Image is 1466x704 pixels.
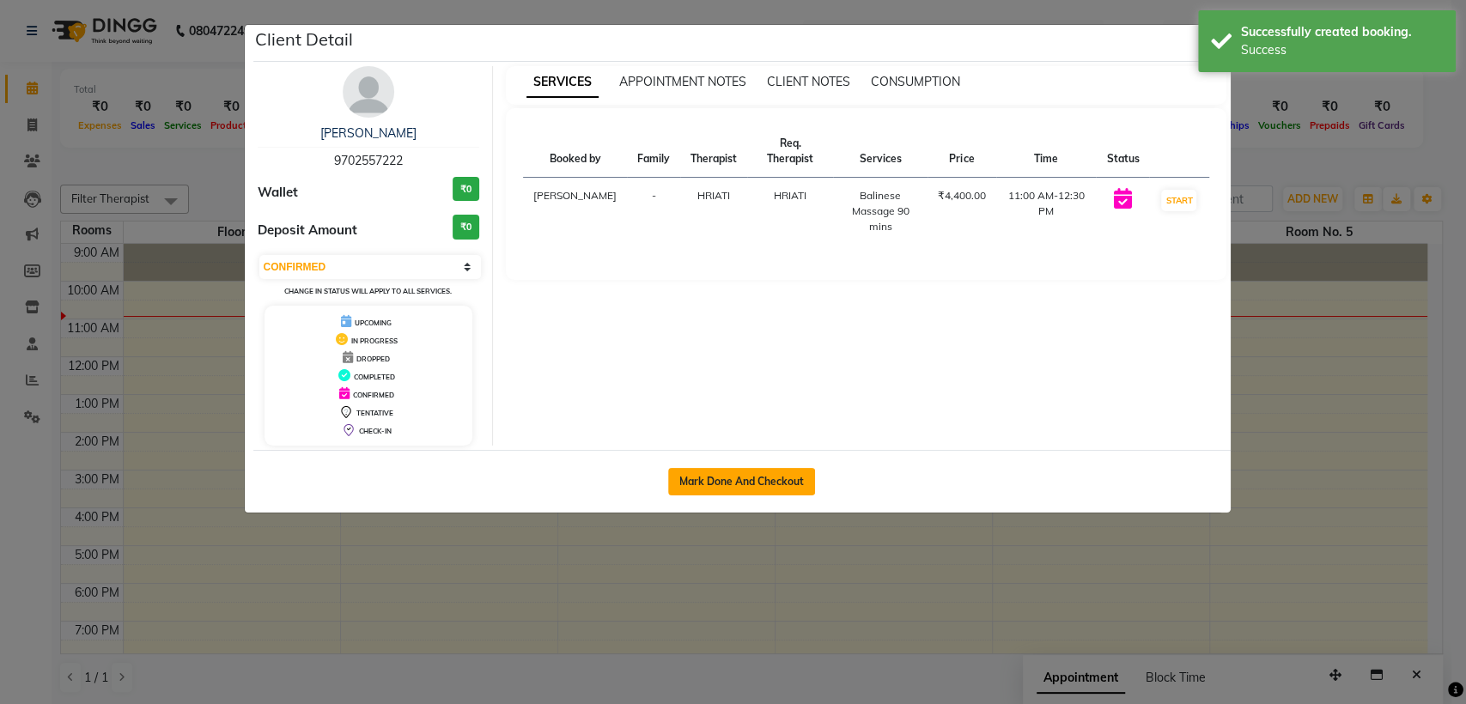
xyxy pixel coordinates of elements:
[843,188,917,234] div: Balinese Massage 90 mins
[774,189,806,202] span: HRIATI
[453,177,479,202] h3: ₹0
[334,153,403,168] span: 9702557222
[356,409,393,417] span: TENTATIVE
[320,125,417,141] a: [PERSON_NAME]
[833,125,928,178] th: Services
[938,188,986,203] div: ₹4,400.00
[627,178,680,246] td: -
[1096,125,1149,178] th: Status
[351,337,398,345] span: IN PROGRESS
[627,125,680,178] th: Family
[619,74,746,89] span: APPOINTMENT NOTES
[258,221,357,240] span: Deposit Amount
[453,215,479,240] h3: ₹0
[1241,23,1443,41] div: Successfully created booking.
[359,427,392,435] span: CHECK-IN
[523,178,627,246] td: [PERSON_NAME]
[680,125,747,178] th: Therapist
[356,355,390,363] span: DROPPED
[355,319,392,327] span: UPCOMING
[668,468,815,495] button: Mark Done And Checkout
[354,373,395,381] span: COMPLETED
[996,178,1097,246] td: 11:00 AM-12:30 PM
[255,27,353,52] h5: Client Detail
[767,74,850,89] span: CLIENT NOTES
[284,287,452,295] small: Change in status will apply to all services.
[258,183,298,203] span: Wallet
[697,189,730,202] span: HRIATI
[353,391,394,399] span: CONFIRMED
[747,125,833,178] th: Req. Therapist
[523,125,627,178] th: Booked by
[928,125,996,178] th: Price
[1161,190,1196,211] button: START
[871,74,960,89] span: CONSUMPTION
[526,67,599,98] span: SERVICES
[343,66,394,118] img: avatar
[1241,41,1443,59] div: Success
[996,125,1097,178] th: Time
